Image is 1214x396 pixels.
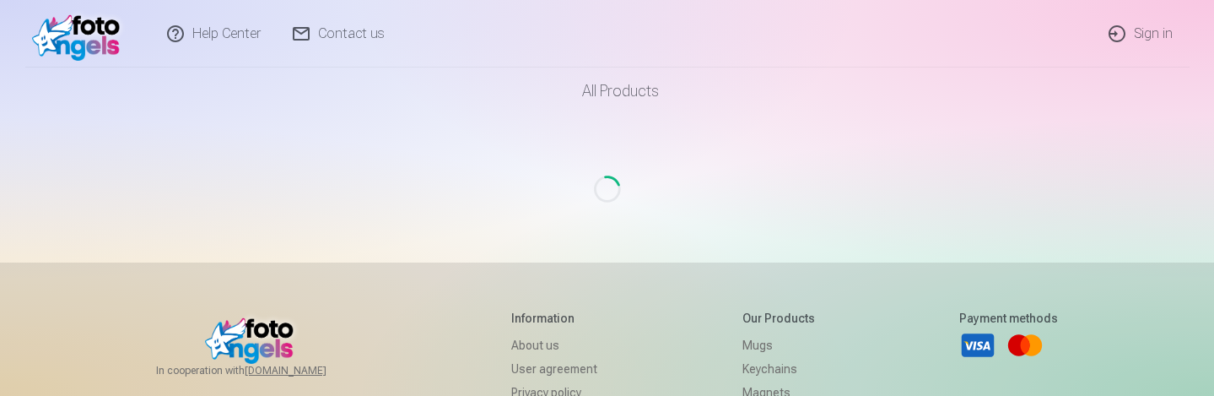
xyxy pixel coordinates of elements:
a: [DOMAIN_NAME] [245,364,367,377]
a: Visa [959,327,996,364]
a: All products [535,68,679,115]
h5: Payment methods [959,310,1058,327]
a: Mastercard [1006,327,1044,364]
a: Keychains [742,357,815,381]
a: User agreement [511,357,597,381]
h5: Information [511,310,597,327]
a: Mugs [742,334,815,357]
img: /fa2 [32,7,129,61]
a: About us [511,334,597,357]
span: In cooperation with [156,364,367,377]
h5: Our products [742,310,815,327]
